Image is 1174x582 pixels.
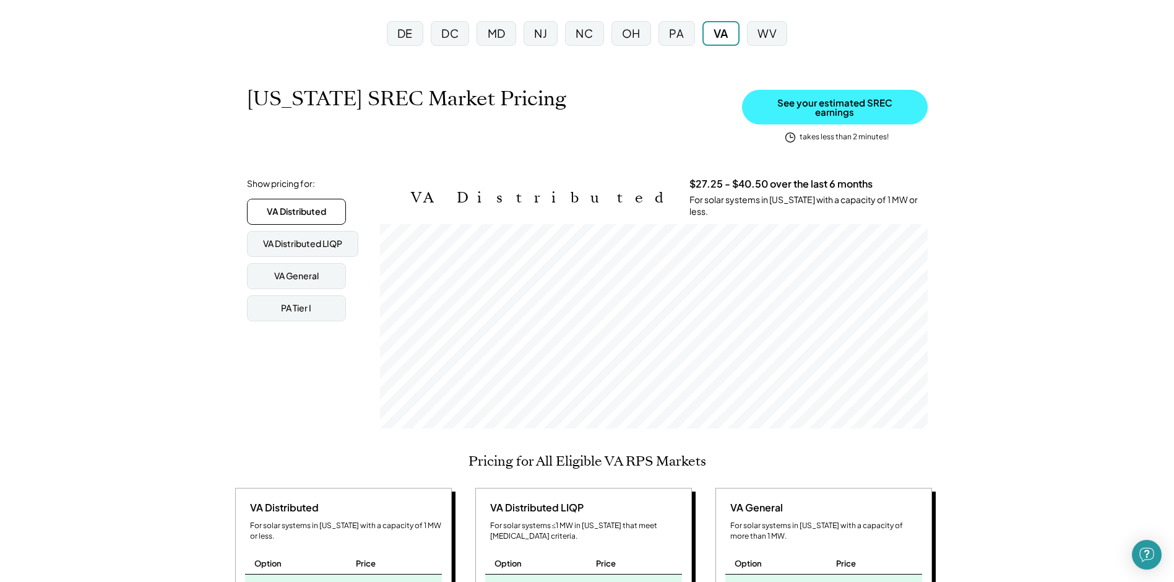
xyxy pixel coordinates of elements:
div: WV [757,25,777,41]
div: VA Distributed LIQP [263,238,342,250]
div: NC [576,25,593,41]
h2: VA Distributed [411,189,671,207]
div: MD [488,25,506,41]
div: VA Distributed LIQP [485,501,584,515]
div: PA Tier I [281,302,311,315]
button: See your estimated SREC earnings [742,90,928,124]
div: VA [714,25,728,41]
div: Option [254,558,282,569]
div: takes less than 2 minutes! [800,132,889,142]
div: Option [735,558,762,569]
div: NJ [534,25,547,41]
div: OH [622,25,641,41]
div: VA Distributed [245,501,319,515]
div: DE [397,25,413,41]
div: For solar systems ≤1 MW in [US_STATE] that meet [MEDICAL_DATA] criteria. [490,521,682,542]
div: Option [494,558,522,569]
div: Price [356,558,376,569]
div: Price [596,558,616,569]
div: Open Intercom Messenger [1132,540,1162,570]
div: For solar systems in [US_STATE] with a capacity of more than 1 MW. [730,521,922,542]
h3: $27.25 - $40.50 over the last 6 months [689,178,873,191]
div: VA Distributed [267,206,326,218]
div: For solar systems in [US_STATE] with a capacity of 1 MW or less. [250,521,442,542]
div: DC [441,25,459,41]
div: PA [669,25,684,41]
div: Price [836,558,856,569]
div: For solar systems in [US_STATE] with a capacity of 1 MW or less. [689,194,928,218]
h1: [US_STATE] SREC Market Pricing [247,87,566,111]
div: VA General [725,501,783,515]
div: Show pricing for: [247,178,315,190]
h2: Pricing for All Eligible VA RPS Markets [468,453,706,469]
div: VA General [274,270,319,282]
